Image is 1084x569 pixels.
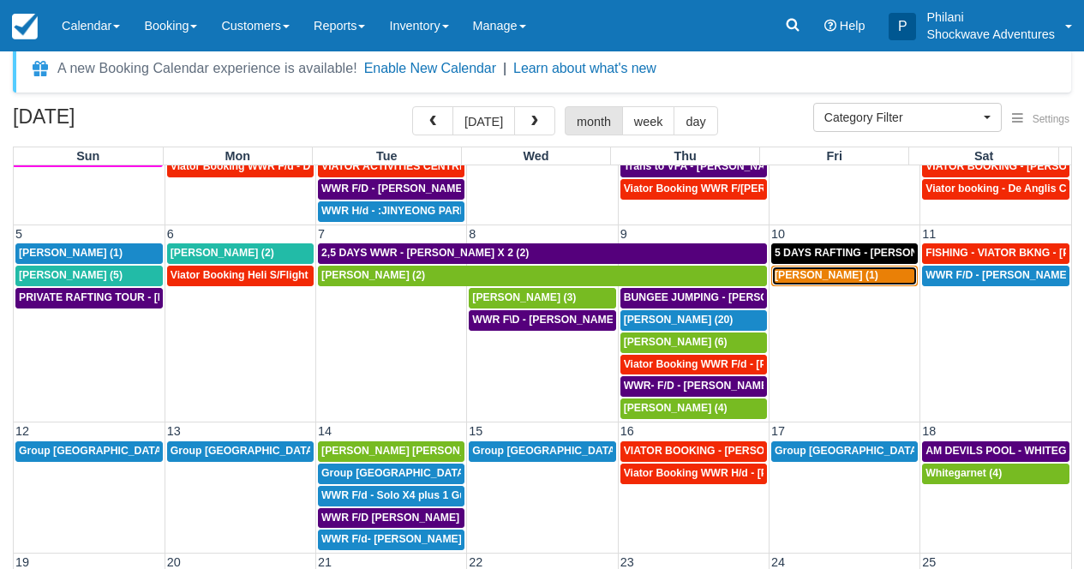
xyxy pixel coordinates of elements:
[318,530,464,550] a: WWR F/d- [PERSON_NAME] Group X 30 (30)
[318,486,464,506] a: WWR F/d - Solo X4 plus 1 Guide (4)
[624,336,728,348] span: [PERSON_NAME] (6)
[13,106,230,138] h2: [DATE]
[922,266,1069,286] a: WWR F/D - [PERSON_NAME] X1 (1)
[318,201,464,222] a: WWR H/d - :JINYEONG PARK X 4 (4)
[321,269,425,281] span: [PERSON_NAME] (2)
[775,445,943,457] span: Group [GEOGRAPHIC_DATA] (18)
[620,332,767,353] a: [PERSON_NAME] (6)
[76,149,99,163] span: Sun
[1033,113,1069,125] span: Settings
[926,26,1055,43] p: Shockwave Adventures
[624,445,847,457] span: VIATOR BOOKING - [PERSON_NAME] X 4 (4)
[472,291,576,303] span: [PERSON_NAME] (3)
[467,555,484,569] span: 22
[318,508,464,529] a: WWR F/D [PERSON_NAME] [PERSON_NAME] GROVVE X2 (1)
[15,243,163,264] a: [PERSON_NAME] (1)
[321,445,516,457] span: [PERSON_NAME] [PERSON_NAME] (2)
[624,380,796,392] span: WWR- F/D - [PERSON_NAME] 2 (4)
[974,149,993,163] span: Sat
[619,424,636,438] span: 16
[19,269,123,281] span: [PERSON_NAME] (5)
[925,467,1002,479] span: Whitegarnet (4)
[57,58,357,79] div: A new Booking Calendar experience is available!
[321,489,497,501] span: WWR F/d - Solo X4 plus 1 Guide (4)
[364,60,496,77] button: Enable New Calendar
[622,106,675,135] button: week
[472,445,640,457] span: Group [GEOGRAPHIC_DATA] (54)
[165,555,183,569] span: 20
[316,555,333,569] span: 21
[922,441,1069,462] a: AM DEVILS POOL - WHITEGARNET X4 (4)
[318,179,464,200] a: WWR F/D - [PERSON_NAME] X 1 (1)
[620,157,767,177] a: Trans to VFA - [PERSON_NAME] X 2 (2)
[619,555,636,569] span: 23
[503,61,506,75] span: |
[376,149,398,163] span: Tue
[770,227,787,241] span: 10
[167,266,314,286] a: Viator Booking Heli S/Flight - [PERSON_NAME] X 1 (1)
[624,467,880,479] span: Viator Booking WWR H/d - [PERSON_NAME] X 4 (4)
[165,227,176,241] span: 6
[15,288,163,308] a: PRIVATE RAFTING TOUR - [PERSON_NAME] X 5 (5)
[922,157,1069,177] a: VIATOR BOOKING - [PERSON_NAME] 2 (2)
[15,441,163,462] a: Group [GEOGRAPHIC_DATA] (18)
[889,13,916,40] div: P
[467,227,477,241] span: 8
[318,464,464,484] a: Group [GEOGRAPHIC_DATA] (36)
[922,179,1069,200] a: Viator booking - De Anglis Cristiano X1 (1)
[316,227,326,241] span: 7
[14,555,31,569] span: 19
[565,106,623,135] button: month
[840,19,865,33] span: Help
[620,288,767,308] a: BUNGEE JUMPING - [PERSON_NAME] 2 (2)
[624,314,734,326] span: [PERSON_NAME] (20)
[1002,107,1080,132] button: Settings
[813,103,1002,132] button: Category Filter
[771,266,918,286] a: [PERSON_NAME] (1)
[14,424,31,438] span: 12
[770,555,787,569] span: 24
[920,227,937,241] span: 11
[19,445,187,457] span: Group [GEOGRAPHIC_DATA] (18)
[624,402,728,414] span: [PERSON_NAME] (4)
[167,441,314,462] a: Group [GEOGRAPHIC_DATA] (18)
[922,243,1069,264] a: FISHING - VIATOR BKNG - [PERSON_NAME] 2 (2)
[674,106,717,135] button: day
[171,269,440,281] span: Viator Booking Heli S/Flight - [PERSON_NAME] X 1 (1)
[321,512,630,524] span: WWR F/D [PERSON_NAME] [PERSON_NAME] GROVVE X2 (1)
[624,291,841,303] span: BUNGEE JUMPING - [PERSON_NAME] 2 (2)
[619,227,629,241] span: 9
[167,157,314,177] a: Viator Booking WWR F/d - Duty [PERSON_NAME] 2 (2)
[321,467,489,479] span: Group [GEOGRAPHIC_DATA] (36)
[620,179,767,200] a: Viator Booking WWR F/[PERSON_NAME] X 2 (2)
[620,355,767,375] a: Viator Booking WWR F/d - [PERSON_NAME] [PERSON_NAME] X2 (2)
[321,533,542,545] span: WWR F/d- [PERSON_NAME] Group X 30 (30)
[318,266,767,286] a: [PERSON_NAME] (2)
[513,61,656,75] a: Learn about what's new
[321,205,501,217] span: WWR H/d - :JINYEONG PARK X 4 (4)
[620,376,767,397] a: WWR- F/D - [PERSON_NAME] 2 (4)
[321,160,628,172] span: VIATOR ACTIVITIES CENTRE WWR - [PERSON_NAME] X 1 (1)
[920,555,937,569] span: 25
[318,441,464,462] a: [PERSON_NAME] [PERSON_NAME] (2)
[318,243,767,264] a: 2,5 DAYS WWR - [PERSON_NAME] X 2 (2)
[467,424,484,438] span: 15
[824,20,836,32] i: Help
[922,464,1069,484] a: Whitegarnet (4)
[771,441,918,462] a: Group [GEOGRAPHIC_DATA] (18)
[171,160,442,172] span: Viator Booking WWR F/d - Duty [PERSON_NAME] 2 (2)
[14,227,24,241] span: 5
[624,358,967,370] span: Viator Booking WWR F/d - [PERSON_NAME] [PERSON_NAME] X2 (2)
[472,314,651,326] span: WWR F\D - [PERSON_NAME] X 3 (3)
[674,149,696,163] span: Thu
[770,424,787,438] span: 17
[824,109,979,126] span: Category Filter
[771,243,918,264] a: 5 DAYS RAFTING - [PERSON_NAME] X 2 (4)
[321,247,529,259] span: 2,5 DAYS WWR - [PERSON_NAME] X 2 (2)
[920,424,937,438] span: 18
[19,247,123,259] span: [PERSON_NAME] (1)
[469,288,615,308] a: [PERSON_NAME] (3)
[620,310,767,331] a: [PERSON_NAME] (20)
[171,247,274,259] span: [PERSON_NAME] (2)
[775,269,878,281] span: [PERSON_NAME] (1)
